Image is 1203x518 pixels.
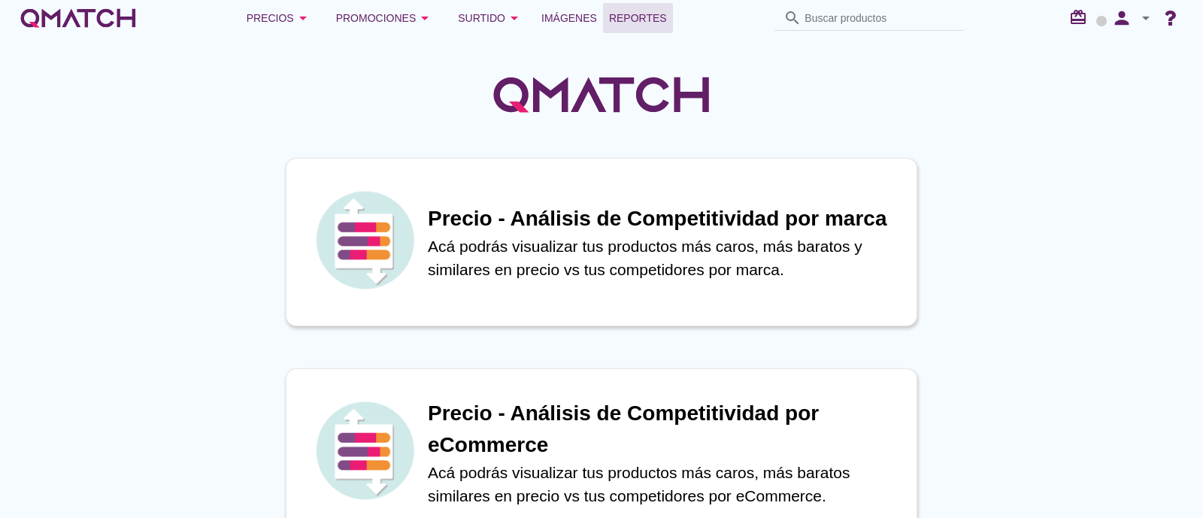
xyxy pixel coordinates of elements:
[336,9,435,27] div: Promociones
[458,9,523,27] div: Surtido
[294,9,312,27] i: arrow_drop_down
[247,9,312,27] div: Precios
[805,6,955,30] input: Buscar productos
[783,9,801,27] i: search
[535,3,603,33] a: Imágenes
[312,398,417,503] img: icon
[609,9,667,27] span: Reportes
[603,3,673,33] a: Reportes
[428,398,901,461] h1: Precio - Análisis de Competitividad por eCommerce
[428,461,901,508] p: Acá podrás visualizar tus productos más caros, más baratos similares en precio vs tus competidore...
[489,57,714,132] img: QMatchLogo
[1137,9,1155,27] i: arrow_drop_down
[324,3,447,33] button: Promociones
[428,203,901,235] h1: Precio - Análisis de Competitividad por marca
[541,9,597,27] span: Imágenes
[312,187,417,292] img: icon
[265,158,938,326] a: iconPrecio - Análisis de Competitividad por marcaAcá podrás visualizar tus productos más caros, m...
[428,235,901,282] p: Acá podrás visualizar tus productos más caros, más baratos y similares en precio vs tus competido...
[446,3,535,33] button: Surtido
[1069,8,1093,26] i: redeem
[1107,8,1137,29] i: person
[18,3,138,33] a: white-qmatch-logo
[416,9,434,27] i: arrow_drop_down
[235,3,324,33] button: Precios
[505,9,523,27] i: arrow_drop_down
